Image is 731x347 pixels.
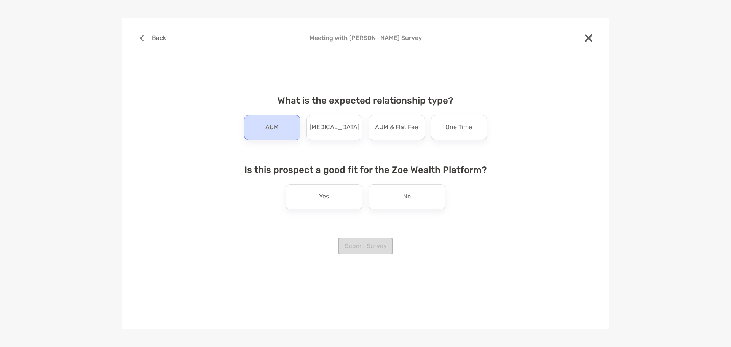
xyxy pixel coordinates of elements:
[375,122,418,134] p: AUM & Flat Fee
[134,30,172,46] button: Back
[310,122,359,134] p: [MEDICAL_DATA]
[238,95,493,106] h4: What is the expected relationship type?
[265,122,279,134] p: AUM
[134,34,597,42] h4: Meeting with [PERSON_NAME] Survey
[403,191,411,203] p: No
[445,122,472,134] p: One Time
[140,35,146,41] img: button icon
[238,165,493,175] h4: Is this prospect a good fit for the Zoe Wealth Platform?
[319,191,329,203] p: Yes
[585,34,592,42] img: close modal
